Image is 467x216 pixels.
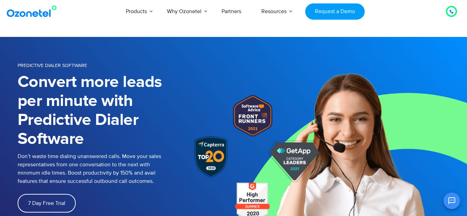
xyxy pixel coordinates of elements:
p: Don’t waste time dialing unanswered calls. Move your sales representatives from one conversation ... [18,152,173,185]
a: Request a Demo [305,3,364,20]
span: PREDICTIVE DIALER SOFTWARE [18,62,87,68]
span: 7 Day Free Trial [28,200,65,206]
button: Open chat [443,193,460,209]
a: 7 Day Free Trial [18,194,76,213]
h1: Convert more leads per minute with Predictive Dialer Software [18,73,169,149]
